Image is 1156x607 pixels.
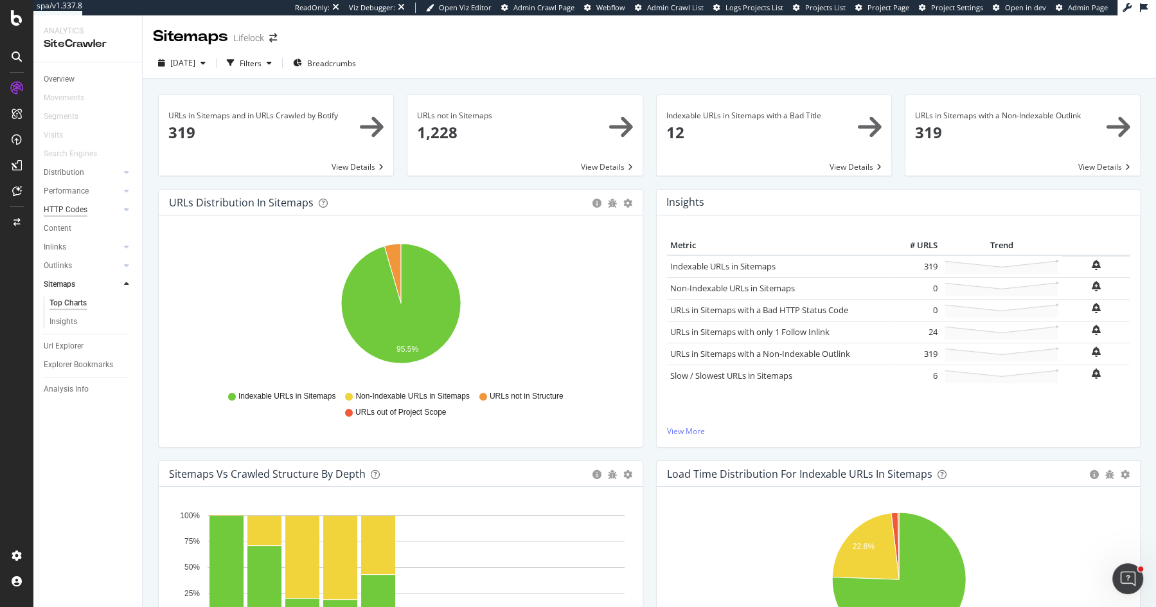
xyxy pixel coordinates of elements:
[184,537,200,546] text: 75%
[44,185,89,198] div: Performance
[44,278,75,291] div: Sitemaps
[592,470,601,479] div: circle-info
[852,543,874,552] text: 22.6%
[153,53,211,73] button: [DATE]
[1092,368,1101,379] div: bell-plus
[667,236,890,255] th: Metric
[889,343,941,365] td: 319
[44,26,132,37] div: Analytics
[169,236,632,385] svg: A chart.
[238,391,335,402] span: Indexable URLs in Sitemaps
[44,147,97,161] div: Search Engines
[49,296,87,310] div: Top Charts
[222,53,277,73] button: Filters
[670,304,848,316] a: URLs in Sitemaps with a Bad HTTP Status Code
[805,3,846,12] span: Projects List
[233,32,264,44] div: Lifelock
[169,467,366,480] div: Sitemaps vs Crawled Structure by Depth
[396,345,418,354] text: 95.5%
[44,110,91,123] a: Segments
[889,321,941,343] td: 24
[170,57,195,68] span: 2025 Sep. 2nd
[439,3,492,12] span: Open Viz Editor
[670,348,850,359] a: URLs in Sitemaps with a Non-Indexable Outlink
[44,203,87,217] div: HTTP Codes
[295,3,330,13] div: ReadOnly:
[513,3,574,12] span: Admin Crawl Page
[288,53,361,73] button: Breadcrumbs
[180,511,200,520] text: 100%
[635,3,704,13] a: Admin Crawl List
[1068,3,1108,12] span: Admin Page
[355,407,446,418] span: URLs out of Project Scope
[44,358,133,372] a: Explorer Bookmarks
[44,203,120,217] a: HTTP Codes
[44,358,113,372] div: Explorer Bookmarks
[608,199,617,208] div: bug
[44,240,66,254] div: Inlinks
[584,3,625,13] a: Webflow
[44,73,75,86] div: Overview
[1056,3,1108,13] a: Admin Page
[44,91,97,105] a: Movements
[184,589,200,598] text: 25%
[1092,325,1101,335] div: bell-plus
[44,259,120,273] a: Outlinks
[44,91,84,105] div: Movements
[44,129,76,142] a: Visits
[44,259,72,273] div: Outlinks
[1092,281,1101,291] div: bell-plus
[889,277,941,299] td: 0
[670,326,830,338] a: URLs in Sitemaps with only 1 Follow Inlink
[670,260,776,272] a: Indexable URLs in Sitemaps
[44,185,120,198] a: Performance
[169,196,314,209] div: URLs Distribution in Sitemaps
[919,3,983,13] a: Project Settings
[855,3,909,13] a: Project Page
[49,296,133,310] a: Top Charts
[725,3,783,12] span: Logs Projects List
[349,3,395,13] div: Viz Debugger:
[44,110,78,123] div: Segments
[889,255,941,278] td: 319
[713,3,783,13] a: Logs Projects List
[44,73,133,86] a: Overview
[44,166,84,179] div: Distribution
[1090,470,1099,479] div: circle-info
[666,194,704,211] h4: Insights
[941,236,1062,255] th: Trend
[889,236,941,255] th: # URLS
[44,129,63,142] div: Visits
[307,58,356,69] span: Breadcrumbs
[44,147,110,161] a: Search Engines
[355,391,469,402] span: Non-Indexable URLs in Sitemaps
[1112,563,1143,594] iframe: Intercom live chat
[1005,3,1046,12] span: Open in dev
[889,299,941,321] td: 0
[153,26,228,48] div: Sitemaps
[44,222,71,235] div: Content
[49,315,133,329] a: Insights
[1092,303,1101,313] div: bell-plus
[1092,347,1101,357] div: bell-plus
[670,370,792,381] a: Slow / Slowest URLs in Sitemaps
[670,282,795,294] a: Non-Indexable URLs in Sitemaps
[501,3,574,13] a: Admin Crawl Page
[1092,260,1101,270] div: bell-plus
[44,340,84,353] div: Url Explorer
[1121,470,1130,479] div: gear
[889,365,941,386] td: 6
[647,3,704,12] span: Admin Crawl List
[867,3,909,12] span: Project Page
[240,58,262,69] div: Filters
[44,383,89,396] div: Analysis Info
[793,3,846,13] a: Projects List
[667,467,932,480] div: Load Time Distribution for Indexable URLs in Sitemaps
[1105,470,1114,479] div: bug
[596,3,625,12] span: Webflow
[44,278,120,291] a: Sitemaps
[623,470,632,479] div: gear
[49,315,77,329] div: Insights
[269,33,277,42] div: arrow-right-arrow-left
